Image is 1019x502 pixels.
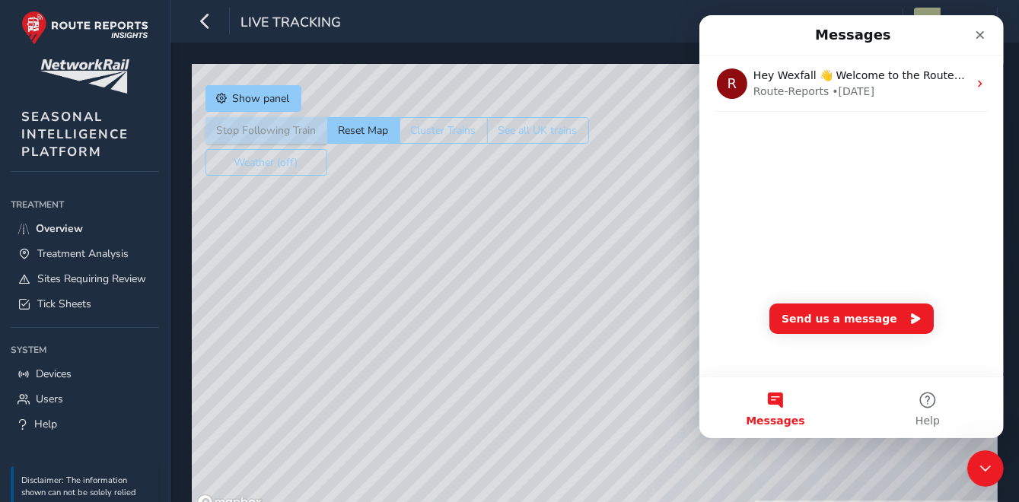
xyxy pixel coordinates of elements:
button: Weather (off) [205,149,327,176]
span: Devices [36,367,72,381]
img: rr logo [21,11,148,45]
button: Wexfall [914,8,986,34]
span: Wexfall [946,8,981,34]
img: customer logo [40,59,129,94]
button: Reset Map [327,117,400,144]
div: • [DATE] [132,68,175,84]
button: Send us a message [70,288,234,319]
a: Devices [11,361,159,386]
span: Hey Wexfall 👋 Welcome to the Route Reports Insights Platform. Take a look around! If you have any... [54,54,970,66]
iframe: Intercom live chat [967,450,1004,487]
div: Treatment [11,193,159,216]
iframe: Intercom live chat [699,15,1004,438]
span: Users [36,392,63,406]
span: Help [216,400,240,411]
span: Help [34,417,57,431]
span: Overview [36,221,83,236]
a: Users [11,386,159,411]
div: System [11,338,159,361]
span: Show panel [233,91,290,106]
button: Help [152,362,304,423]
button: See all UK trains [487,117,589,144]
a: Tick Sheets [11,291,159,316]
a: Help [11,411,159,437]
a: Overview [11,216,159,241]
span: Sites Requiring Review [37,272,146,286]
span: Live Tracking [240,13,341,34]
button: Show panel [205,85,301,112]
div: Route-Reports [54,68,129,84]
span: Tick Sheets [37,297,91,311]
button: Cluster Trains [400,117,487,144]
span: Messages [46,400,105,411]
img: diamond-layout [914,8,941,34]
a: Sites Requiring Review [11,266,159,291]
span: Treatment Analysis [37,246,129,261]
a: Treatment Analysis [11,241,159,266]
span: SEASONAL INTELLIGENCE PLATFORM [21,108,129,160]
